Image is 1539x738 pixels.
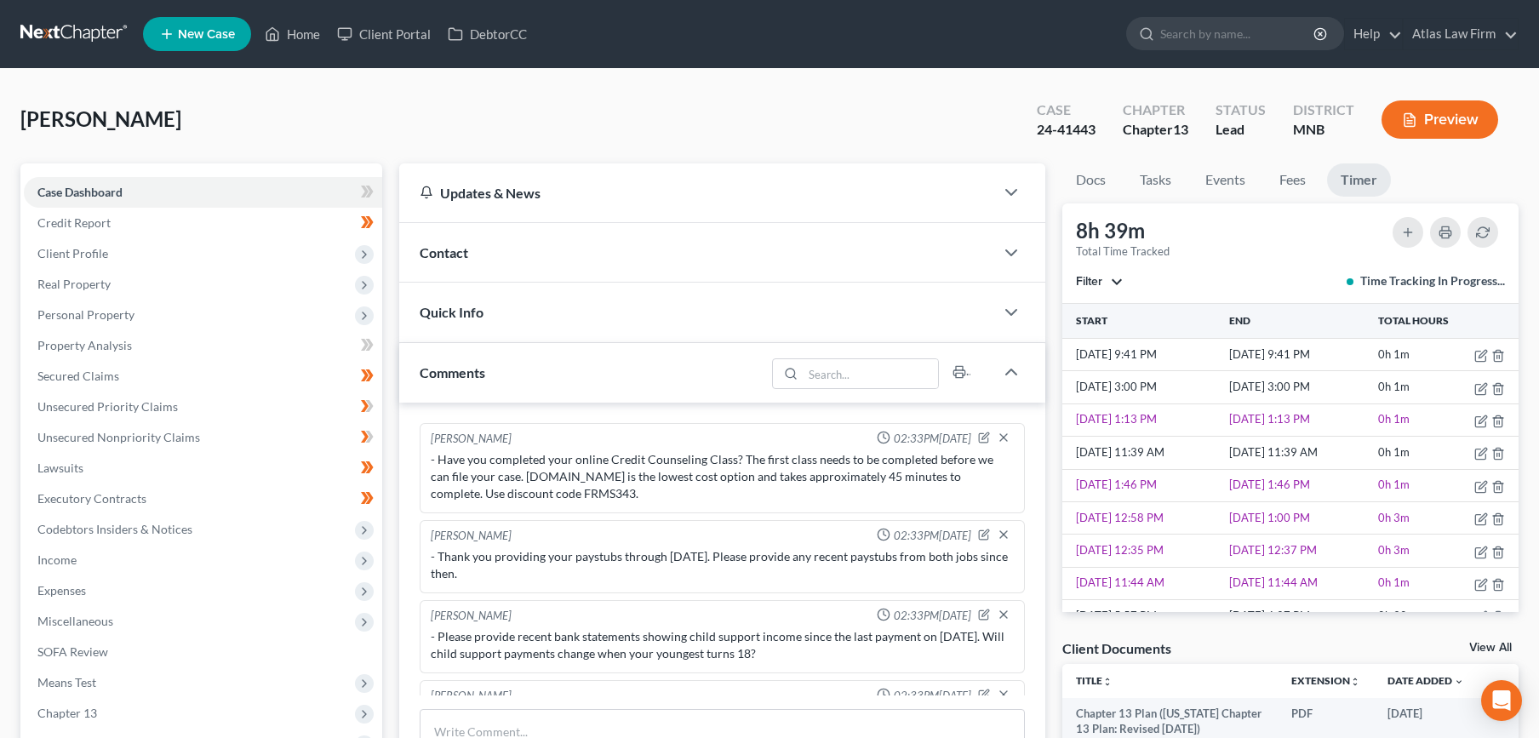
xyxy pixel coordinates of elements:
div: Status [1216,100,1266,120]
th: Start [1062,304,1227,338]
td: [DATE] 1:00 PM [1226,501,1374,534]
span: Unsecured Priority Claims [37,399,178,414]
div: [PERSON_NAME] [431,688,512,705]
th: End [1226,304,1374,338]
a: DebtorCC [439,19,535,49]
td: [DATE] 12:37 PM [1226,535,1374,567]
div: MNB [1293,120,1354,140]
td: [DATE] 1:46 PM [1062,469,1227,501]
td: [DATE] 12:35 PM [1062,535,1227,567]
span: Codebtors Insiders & Notices [37,522,192,536]
a: Property Analysis [24,330,382,361]
span: Expenses [37,583,86,598]
a: Tasks [1126,163,1185,197]
span: 02:33PM[DATE] [894,431,971,447]
td: [DATE] 1:13 PM [1062,403,1227,436]
span: Unsecured Nonpriority Claims [37,430,200,444]
span: 0h 3m [1378,543,1410,557]
span: Real Property [37,277,111,291]
span: Case Dashboard [37,185,123,199]
div: 8h 39m [1076,217,1170,244]
span: 02:33PM[DATE] [894,608,971,624]
a: Home [256,19,329,49]
div: Chapter [1123,100,1188,120]
a: View All [1469,642,1512,654]
div: 24-41443 [1037,120,1096,140]
span: Miscellaneous [37,614,113,628]
span: 0h 1m [1378,347,1410,361]
span: 02:33PM[DATE] [894,528,971,544]
div: [PERSON_NAME] [431,528,512,545]
div: Total Time Tracked [1076,244,1170,259]
i: expand_more [1454,677,1464,687]
a: Lawsuits [24,453,382,483]
div: Chapter [1123,120,1188,140]
span: Property Analysis [37,338,132,352]
span: New Case [178,28,235,41]
div: Time Tracking In Progress... [1347,272,1505,289]
a: Unsecured Nonpriority Claims [24,422,382,453]
a: SOFA Review [24,637,382,667]
td: [DATE] 5:57 PM [1062,600,1227,632]
div: Lead [1216,120,1266,140]
a: Docs [1062,163,1119,197]
span: Contact [420,244,468,260]
td: [DATE] 1:46 PM [1226,469,1374,501]
span: 0h 1m [1378,478,1410,491]
span: 0h 3m [1378,511,1410,524]
span: Means Test [37,675,96,689]
td: [DATE] 3:00 PM [1062,371,1227,403]
span: 13 [1173,121,1188,137]
a: Events [1192,163,1259,197]
a: Case Dashboard [24,177,382,208]
td: [DATE] 11:39 AM [1062,437,1227,469]
span: Comments [420,364,485,380]
td: [DATE] 11:44 AM [1226,567,1374,599]
span: 0h 1m [1378,575,1410,589]
span: SOFA Review [37,644,108,659]
span: Quick Info [420,304,483,320]
td: [DATE] 3:00 PM [1226,371,1374,403]
a: Executory Contracts [24,483,382,514]
span: Lawsuits [37,461,83,475]
span: 0h 1m [1378,380,1410,393]
input: Search by name... [1160,18,1316,49]
button: Preview [1382,100,1498,139]
td: [DATE] 11:39 AM [1226,437,1374,469]
td: [DATE] 6:27 PM [1226,600,1374,632]
a: Date Added expand_more [1387,674,1464,687]
span: [PERSON_NAME] [20,106,181,131]
div: - Thank you providing your paystubs through [DATE]. Please provide any recent paystubs from both ... [431,548,1014,582]
div: [PERSON_NAME] [431,608,512,625]
span: 02:33PM[DATE] [894,688,971,704]
span: 0h 1m [1378,412,1410,426]
td: [DATE] 12:58 PM [1062,501,1227,534]
span: Client Profile [37,246,108,260]
a: Timer [1327,163,1391,197]
span: 0h 1m [1378,445,1410,459]
span: Income [37,552,77,567]
a: Credit Report [24,208,382,238]
span: Filter [1076,274,1102,289]
td: [DATE] 11:44 AM [1062,567,1227,599]
a: Extensionunfold_more [1291,674,1360,687]
div: Case [1037,100,1096,120]
div: District [1293,100,1354,120]
button: Filter [1076,276,1123,288]
td: [DATE] 9:41 PM [1226,338,1374,370]
div: Open Intercom Messenger [1481,680,1522,721]
i: unfold_more [1102,677,1113,687]
td: [DATE] 1:13 PM [1226,403,1374,436]
a: Help [1345,19,1402,49]
div: Updates & News [420,184,974,202]
span: Credit Report [37,215,111,230]
div: [PERSON_NAME] [431,431,512,448]
a: Client Portal [329,19,439,49]
a: Fees [1266,163,1320,197]
div: - Please provide recent bank statements showing child support income since the last payment on [D... [431,628,1014,662]
span: 0h 30m [1378,609,1416,622]
a: Titleunfold_more [1076,674,1113,687]
td: [DATE] 9:41 PM [1062,338,1227,370]
div: Client Documents [1062,639,1171,657]
th: Total Hours [1375,304,1519,338]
